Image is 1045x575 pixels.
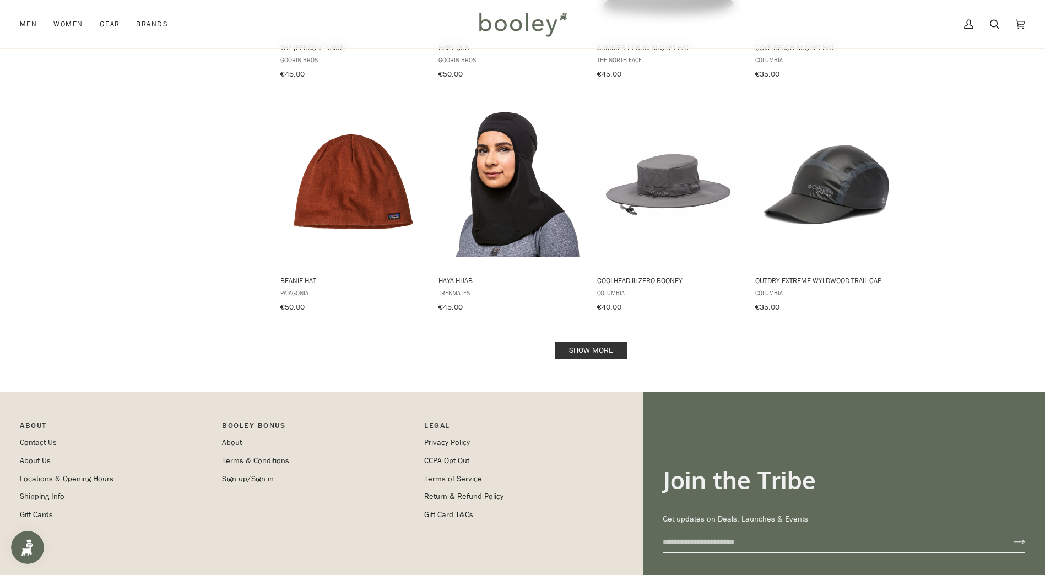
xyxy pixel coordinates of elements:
span: Gear [100,19,120,30]
iframe: Button to open loyalty program pop-up [11,531,44,564]
span: The North Face [597,55,740,64]
span: €45.00 [438,302,463,312]
a: Haya Hijab [437,102,583,316]
span: €40.00 [597,302,621,312]
a: About Us [20,455,51,466]
span: Brands [136,19,168,30]
span: Men [20,19,37,30]
span: Columbia [755,288,898,297]
span: €45.00 [597,69,621,79]
a: Locations & Opening Hours [20,474,113,484]
a: Privacy Policy [424,437,470,448]
span: OutDry Extreme Wyldwood Trail Cap [755,275,898,285]
p: Booley Bonus [222,420,413,437]
a: Coolhead III Zero Booney [595,102,741,316]
img: Haya Hijab [437,111,583,257]
a: Return & Refund Policy [424,491,503,502]
img: Patagonia Beanie Hat Burnished Red - Booley Galway [279,111,425,257]
span: Women [53,19,83,30]
a: Terms & Conditions [222,455,289,466]
span: Trekmates [438,288,581,297]
a: Show more [555,342,627,359]
span: Coolhead III Zero Booney [597,275,740,285]
button: Join [996,533,1025,551]
a: Terms of Service [424,474,482,484]
span: Haya Hijab [438,275,581,285]
span: Columbia [597,288,740,297]
span: €35.00 [755,302,779,312]
img: Booley [474,8,571,40]
span: €35.00 [755,69,779,79]
a: About [222,437,242,448]
input: your-email@example.com [663,532,996,552]
p: Pipeline_Footer Sub [424,420,615,437]
span: €50.00 [438,69,463,79]
span: Goorin Bros [438,55,581,64]
span: Columbia [755,55,898,64]
span: Beanie Hat [280,275,423,285]
img: Columbia OutDry Extreme Wyldwood Trail Cap Black - Booley Galway [754,111,900,257]
span: Patagonia [280,288,423,297]
a: Gift Cards [20,509,53,520]
h3: Join the Tribe [663,465,1025,495]
span: €45.00 [280,69,305,79]
a: Shipping Info [20,491,64,502]
a: Beanie Hat [279,102,425,316]
a: Contact Us [20,437,57,448]
div: Pagination [280,345,902,356]
a: Sign up/Sign in [222,474,274,484]
img: Columbia Coolhead III Zero Booney City Grey - Booley Galway [595,111,741,257]
a: CCPA Opt Out [424,455,469,466]
span: Goorin Bros [280,55,423,64]
a: OutDry Extreme Wyldwood Trail Cap [754,102,900,316]
a: Gift Card T&Cs [424,509,473,520]
span: €50.00 [280,302,305,312]
p: Get updates on Deals, Launches & Events [663,513,1025,525]
p: Pipeline_Footer Main [20,420,211,437]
